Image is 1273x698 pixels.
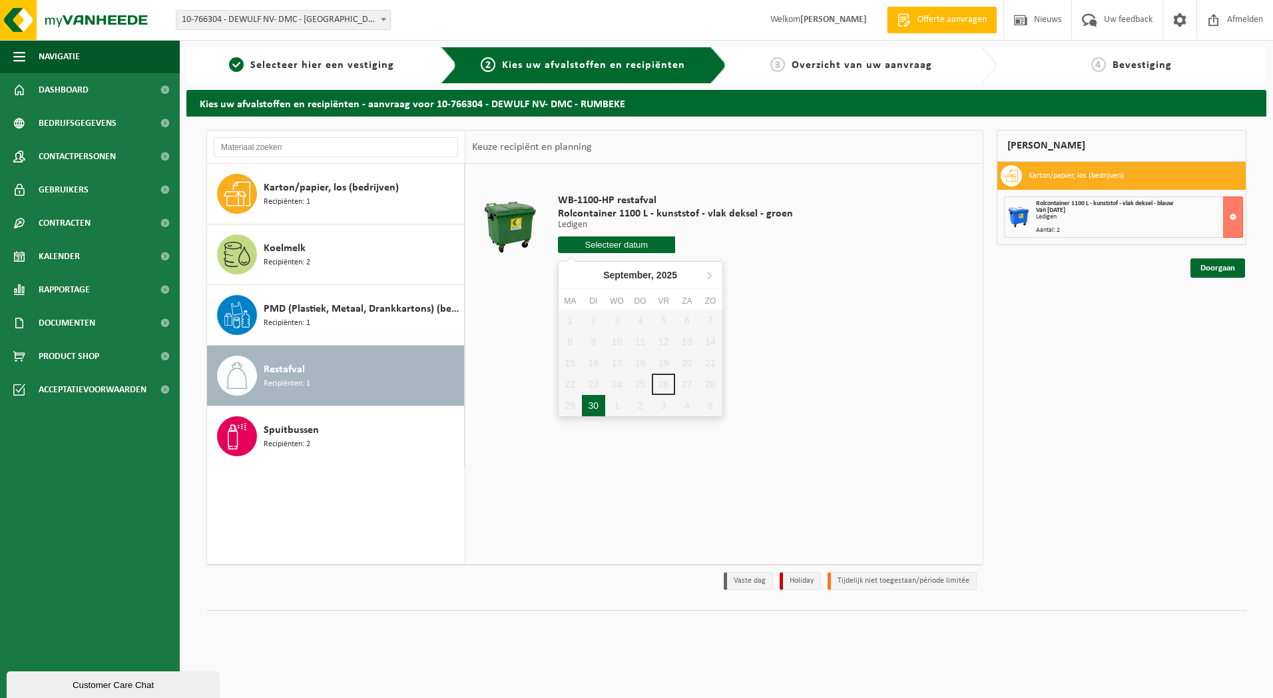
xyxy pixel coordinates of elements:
span: Karton/papier, los (bedrijven) [264,180,399,196]
input: Materiaal zoeken [214,137,458,157]
span: 3 [770,57,785,72]
span: Documenten [39,306,95,340]
button: Restafval Recipiënten: 1 [207,346,465,406]
span: Recipiënten: 1 [264,378,310,390]
div: zo [698,294,722,308]
span: Contracten [39,206,91,240]
li: Holiday [780,572,821,590]
span: Product Shop [39,340,99,373]
span: Rolcontainer 1100 L - kunststof - vlak deksel - blauw [1036,200,1173,207]
li: Tijdelijk niet toegestaan/période limitée [828,572,977,590]
span: Restafval [264,362,305,378]
span: Overzicht van uw aanvraag [792,60,932,71]
div: wo [605,294,629,308]
button: Karton/papier, los (bedrijven) Recipiënten: 1 [207,164,465,224]
span: Spuitbussen [264,422,319,438]
div: 30 [582,395,605,416]
span: WB-1100-HP restafval [558,194,793,207]
span: 10-766304 - DEWULF NV- DMC - RUMBEKE [176,10,391,30]
span: Recipiënten: 1 [264,317,310,330]
span: Bedrijfsgegevens [39,107,117,140]
h3: Karton/papier, los (bedrijven) [1029,165,1124,186]
span: 4 [1091,57,1106,72]
span: Bevestiging [1113,60,1172,71]
span: Navigatie [39,40,80,73]
div: do [629,294,652,308]
div: ma [559,294,582,308]
span: Kies uw afvalstoffen en recipiënten [502,60,685,71]
input: Selecteer datum [558,236,676,253]
span: Recipiënten: 2 [264,438,310,451]
span: Recipiënten: 1 [264,196,310,208]
iframe: chat widget [7,669,222,698]
a: Offerte aanvragen [887,7,997,33]
i: 2025 [656,270,677,280]
div: vr [652,294,675,308]
a: Doorgaan [1190,258,1245,278]
div: za [675,294,698,308]
span: Gebruikers [39,173,89,206]
button: PMD (Plastiek, Metaal, Drankkartons) (bedrijven) Recipiënten: 1 [207,285,465,346]
div: Ledigen [1036,214,1243,220]
a: 1Selecteer hier een vestiging [193,57,430,73]
button: Spuitbussen Recipiënten: 2 [207,406,465,466]
strong: Van [DATE] [1036,206,1065,214]
span: Selecteer hier een vestiging [250,60,394,71]
span: 10-766304 - DEWULF NV- DMC - RUMBEKE [176,11,390,29]
strong: [PERSON_NAME] [800,15,867,25]
p: Ledigen [558,220,793,230]
span: Rolcontainer 1100 L - kunststof - vlak deksel - groen [558,207,793,220]
h2: Kies uw afvalstoffen en recipiënten - aanvraag voor 10-766304 - DEWULF NV- DMC - RUMBEKE [186,90,1266,116]
span: Kalender [39,240,80,273]
div: di [582,294,605,308]
span: 1 [229,57,244,72]
div: Keuze recipiënt en planning [465,131,599,164]
div: [PERSON_NAME] [997,130,1247,162]
span: Offerte aanvragen [914,13,990,27]
span: Dashboard [39,73,89,107]
div: Aantal: 2 [1036,227,1243,234]
span: 2 [481,57,495,72]
span: Koelmelk [264,240,306,256]
span: Contactpersonen [39,140,116,173]
li: Vaste dag [724,572,773,590]
div: September, [598,264,682,286]
span: Rapportage [39,273,90,306]
span: Acceptatievoorwaarden [39,373,146,406]
span: Recipiënten: 2 [264,256,310,269]
button: Koelmelk Recipiënten: 2 [207,224,465,285]
span: PMD (Plastiek, Metaal, Drankkartons) (bedrijven) [264,301,461,317]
